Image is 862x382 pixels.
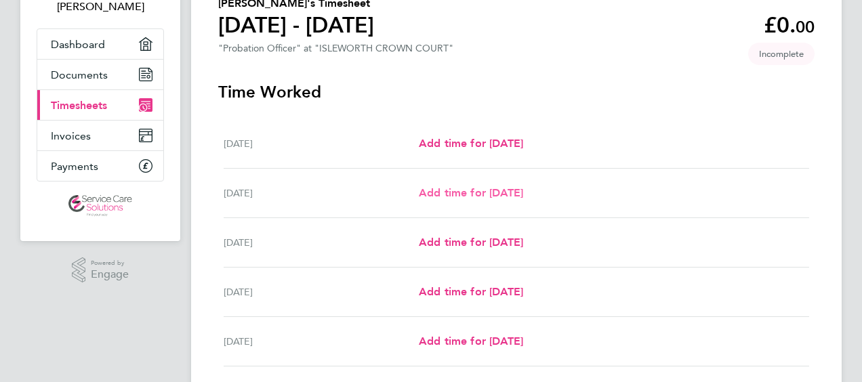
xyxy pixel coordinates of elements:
[224,185,419,201] div: [DATE]
[764,12,815,38] app-decimal: £0.
[748,43,815,65] span: This timesheet is Incomplete.
[419,333,523,349] a: Add time for [DATE]
[37,60,163,89] a: Documents
[419,186,523,199] span: Add time for [DATE]
[419,234,523,251] a: Add time for [DATE]
[51,38,105,51] span: Dashboard
[72,257,129,283] a: Powered byEngage
[224,234,419,251] div: [DATE]
[37,121,163,150] a: Invoices
[224,333,419,349] div: [DATE]
[37,195,164,217] a: Go to home page
[68,195,132,217] img: servicecare-logo-retina.png
[37,29,163,59] a: Dashboard
[51,160,98,173] span: Payments
[37,90,163,120] a: Timesheets
[224,284,419,300] div: [DATE]
[419,135,523,152] a: Add time for [DATE]
[419,335,523,347] span: Add time for [DATE]
[419,137,523,150] span: Add time for [DATE]
[419,284,523,300] a: Add time for [DATE]
[419,185,523,201] a: Add time for [DATE]
[218,12,374,39] h1: [DATE] - [DATE]
[419,285,523,298] span: Add time for [DATE]
[218,43,453,54] div: "Probation Officer" at "ISLEWORTH CROWN COURT"
[796,17,815,37] span: 00
[91,269,129,280] span: Engage
[51,68,108,81] span: Documents
[419,236,523,249] span: Add time for [DATE]
[37,151,163,181] a: Payments
[51,129,91,142] span: Invoices
[91,257,129,269] span: Powered by
[51,99,107,112] span: Timesheets
[218,81,815,103] h3: Time Worked
[224,135,419,152] div: [DATE]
